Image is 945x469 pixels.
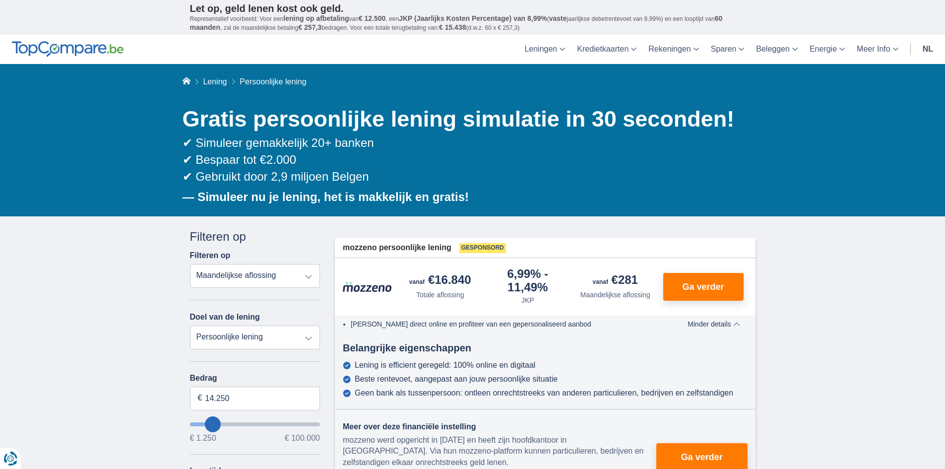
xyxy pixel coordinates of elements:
label: Bedrag [190,374,320,383]
span: € 1.250 [190,434,216,442]
div: Filteren op [190,228,320,245]
span: € 257,3 [298,23,321,31]
span: Ga verder [681,453,723,462]
span: JKP (Jaarlijks Kosten Percentage) van 8,99% [399,14,547,22]
a: Meer Info [851,35,904,64]
div: Beste rentevoet, aangepast aan jouw persoonlijke situatie [355,375,558,384]
div: Belangrijke eigenschappen [335,341,756,355]
div: €16.840 [409,274,471,288]
div: mozzeno werd opgericht in [DATE] en heeft zijn hoofdkantoor in [GEOGRAPHIC_DATA]. Via hun mozzeno... [343,435,656,469]
a: Beleggen [750,35,804,64]
li: [PERSON_NAME] direct online en profiteer van een gepersonaliseerd aanbod [351,319,657,329]
h1: Gratis persoonlijke lening simulatie in 30 seconden! [183,104,756,134]
a: Leningen [518,35,571,64]
span: € [198,393,202,404]
input: wantToBorrow [190,422,320,426]
div: Lening is efficient geregeld: 100% online en digitaal [355,361,535,370]
div: 6,99% [488,268,568,293]
div: Totale aflossing [416,290,464,300]
button: Ga verder [663,273,744,301]
div: ✔ Simuleer gemakkelijk 20+ banken ✔ Bespaar tot €2.000 ✔ Gebruikt door 2,9 miljoen Belgen [183,134,756,186]
span: Persoonlijke lening [240,77,306,86]
label: Doel van de lening [190,313,260,322]
a: Energie [804,35,851,64]
div: Geen bank als tussenpersoon: ontleen onrechtstreeks van anderen particulieren, bedrijven en zelfs... [355,389,733,398]
span: Minder details [688,321,740,328]
span: 60 maanden [190,14,723,31]
span: lening op afbetaling [283,14,349,22]
span: € 12.500 [359,14,386,22]
a: Sparen [705,35,751,64]
a: nl [917,35,939,64]
label: Filteren op [190,251,231,260]
button: Minder details [680,320,747,328]
div: Meer over deze financiële instelling [343,421,656,433]
img: product.pl.alt Mozzeno [343,281,392,292]
a: Home [183,77,190,86]
div: Maandelijkse aflossing [580,290,650,300]
span: € 100.000 [285,434,320,442]
span: Ga verder [682,282,724,291]
span: € 15.438 [439,23,466,31]
img: TopCompare [12,41,124,57]
a: Rekeningen [642,35,704,64]
div: JKP [521,295,534,305]
a: Lening [203,77,227,86]
span: vaste [549,14,567,22]
p: Representatief voorbeeld: Voor een van , een ( jaarlijkse debetrentevoet van 8,99%) en een loopti... [190,14,756,32]
a: Kredietkaarten [571,35,642,64]
p: Let op, geld lenen kost ook geld. [190,2,756,14]
span: mozzeno persoonlijke lening [343,242,451,254]
div: €281 [593,274,638,288]
span: Gesponsord [459,243,506,253]
b: — Simuleer nu je lening, het is makkelijk en gratis! [183,190,469,203]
